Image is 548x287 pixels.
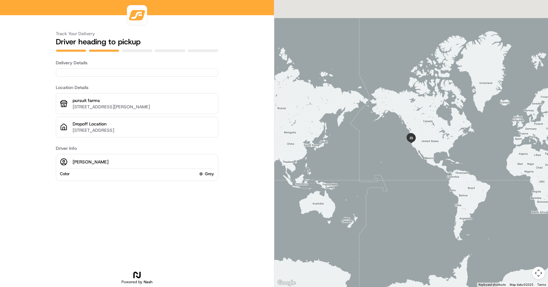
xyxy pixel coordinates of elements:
img: Google [276,279,297,287]
p: Dropoff Location [73,121,214,127]
span: Nash [144,279,153,284]
p: [STREET_ADDRESS][PERSON_NAME] [73,104,214,110]
h3: Delivery Details [56,60,218,66]
p: pursuit farms [73,97,214,104]
span: grey [205,171,214,177]
h3: Location Details [56,84,218,91]
h3: Driver Info [56,145,218,151]
button: Keyboard shortcuts [479,283,506,287]
a: Open this area in Google Maps (opens a new window) [276,279,297,287]
a: Terms (opens in new tab) [537,283,546,286]
button: Map camera controls [532,267,545,279]
p: [STREET_ADDRESS] [73,127,214,133]
p: [PERSON_NAME] [73,159,108,165]
span: Map data ©2025 [510,283,533,286]
h3: Track Your Delivery [56,30,218,37]
img: logo-public_tracking_screen-VNDR-1688417501853.png [128,7,146,24]
span: Color [60,171,70,177]
h2: Driver heading to pickup [56,37,218,47]
h2: Powered by [121,279,153,284]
